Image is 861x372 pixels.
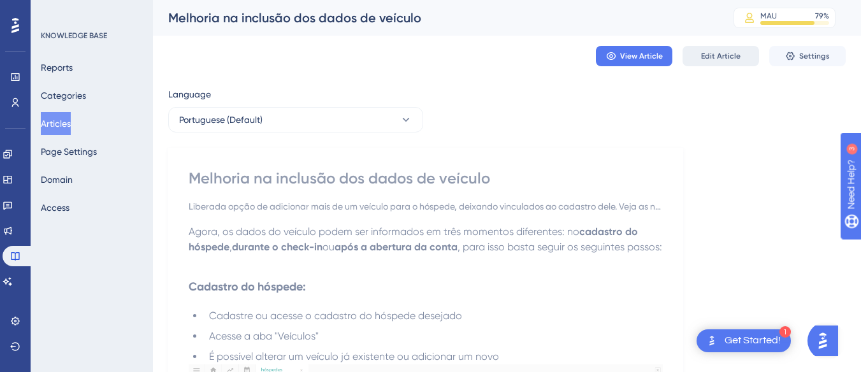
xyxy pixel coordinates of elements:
div: Get Started! [725,334,781,348]
strong: Cadastro do hóspede: [189,280,306,294]
iframe: UserGuiding AI Assistant Launcher [807,322,846,360]
button: Articles [41,112,71,135]
button: Access [41,196,69,219]
span: Edit Article [701,51,741,61]
button: Domain [41,168,73,191]
img: launcher-image-alternative-text [704,333,720,348]
span: Portuguese (Default) [179,112,263,127]
button: Reports [41,56,73,79]
div: 3 [89,6,92,17]
div: Liberada opção de adicionar mais de um veículo para o hóspede, deixando vinculados ao cadastro de... [189,199,663,214]
span: Need Help? [30,3,80,18]
span: ou [322,241,335,253]
div: Open Get Started! checklist, remaining modules: 1 [697,329,791,352]
div: KNOWLEDGE BASE [41,31,107,41]
div: MAU [760,11,777,21]
button: Portuguese (Default) [168,107,423,132]
div: 1 [779,326,791,338]
span: Acesse a aba "Veículos" [209,330,319,342]
span: Settings [799,51,830,61]
button: View Article [596,46,672,66]
button: Categories [41,84,86,107]
span: Cadastre ou acesse o cadastro do hóspede desejado [209,310,462,322]
button: Edit Article [683,46,759,66]
div: 79 % [815,11,829,21]
span: Agora, os dados do veículo podem ser informados em três momentos diferentes: no [189,225,579,238]
strong: durante o check-in [232,241,322,253]
strong: após a abertura da conta [335,241,458,253]
span: , [229,241,232,253]
span: , para isso basta seguir os seguintes passos: [458,241,662,253]
button: Settings [769,46,846,66]
div: Melhoria na inclusão dos dados de veículo [189,168,663,189]
button: Page Settings [41,140,97,163]
div: Melhoria na inclusão dos dados de veículo [168,9,702,27]
span: Language [168,87,211,102]
span: View Article [620,51,663,61]
span: É possível alterar um veículo já existente ou adicionar um novo [209,350,499,362]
